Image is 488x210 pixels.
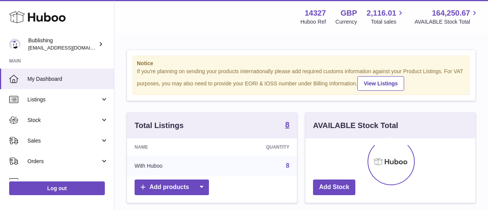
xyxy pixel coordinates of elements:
[305,8,326,18] strong: 14327
[313,180,355,195] a: Add Stock
[286,162,289,169] a: 8
[371,18,405,26] span: Total sales
[27,178,108,186] span: Usage
[414,8,479,26] a: 164,250.67 AVAILABLE Stock Total
[28,37,97,51] div: Bublishing
[127,156,217,176] td: With Huboo
[300,18,326,26] div: Huboo Ref
[137,68,466,91] div: If you're planning on sending your products internationally please add required customs informati...
[27,117,100,124] span: Stock
[335,18,357,26] div: Currency
[285,121,289,128] strong: 8
[340,8,357,18] strong: GBP
[27,137,100,144] span: Sales
[28,45,112,51] span: [EMAIL_ADDRESS][DOMAIN_NAME]
[217,138,297,156] th: Quantity
[27,158,100,165] span: Orders
[313,120,398,131] h3: AVAILABLE Stock Total
[432,8,470,18] span: 164,250.67
[27,75,108,83] span: My Dashboard
[367,8,405,26] a: 2,116.01 Total sales
[27,96,100,103] span: Listings
[9,181,105,195] a: Log out
[414,18,479,26] span: AVAILABLE Stock Total
[135,120,184,131] h3: Total Listings
[9,38,21,50] img: internalAdmin-14327@internal.huboo.com
[135,180,209,195] a: Add products
[357,76,404,91] a: View Listings
[285,121,289,130] a: 8
[137,60,466,67] strong: Notice
[367,8,396,18] span: 2,116.01
[127,138,217,156] th: Name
